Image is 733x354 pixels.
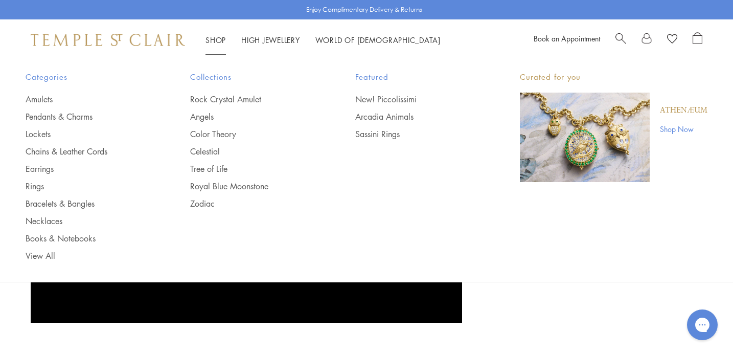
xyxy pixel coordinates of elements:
[693,32,702,48] a: Open Shopping Bag
[190,181,314,192] a: Royal Blue Moonstone
[682,306,723,344] iframe: Gorgias live chat messenger
[190,146,314,157] a: Celestial
[190,128,314,140] a: Color Theory
[26,198,149,209] a: Bracelets & Bangles
[26,94,149,105] a: Amulets
[26,146,149,157] a: Chains & Leather Cords
[205,34,441,47] nav: Main navigation
[615,32,626,48] a: Search
[355,128,479,140] a: Sassini Rings
[26,163,149,174] a: Earrings
[205,35,226,45] a: ShopShop
[355,94,479,105] a: New! Piccolissimi
[31,34,185,46] img: Temple St. Clair
[660,123,707,135] a: Shop Now
[26,215,149,227] a: Necklaces
[315,35,441,45] a: World of [DEMOGRAPHIC_DATA]World of [DEMOGRAPHIC_DATA]
[190,71,314,83] span: Collections
[26,128,149,140] a: Lockets
[190,94,314,105] a: Rock Crystal Amulet
[26,250,149,261] a: View All
[190,198,314,209] a: Zodiac
[190,111,314,122] a: Angels
[660,105,707,116] a: Athenæum
[26,233,149,244] a: Books & Notebooks
[190,163,314,174] a: Tree of Life
[534,33,600,43] a: Book an Appointment
[355,71,479,83] span: Featured
[520,71,707,83] p: Curated for you
[241,35,300,45] a: High JewelleryHigh Jewellery
[26,71,149,83] span: Categories
[26,181,149,192] a: Rings
[667,32,677,48] a: View Wishlist
[355,111,479,122] a: Arcadia Animals
[306,5,422,15] p: Enjoy Complimentary Delivery & Returns
[26,111,149,122] a: Pendants & Charms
